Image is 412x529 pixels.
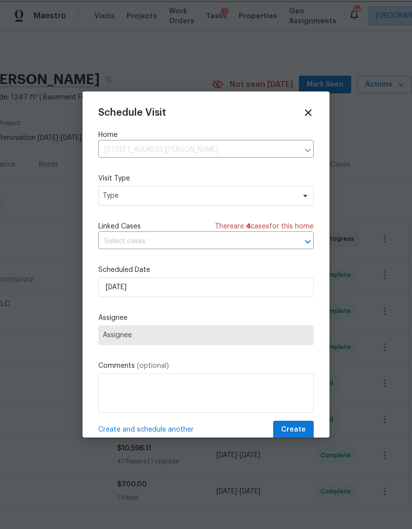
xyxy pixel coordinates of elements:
span: 4 [246,223,250,230]
label: Scheduled Date [98,265,314,275]
label: Home [98,130,314,140]
button: Create [273,421,314,439]
label: Assignee [98,313,314,323]
span: Type [103,191,295,201]
input: M/D/YYYY [98,277,314,297]
span: Create and schedule another [98,425,194,435]
span: Close [303,107,314,118]
input: Select cases [98,234,286,249]
label: Visit Type [98,174,314,183]
input: Enter in an address [98,142,299,158]
span: Create [281,424,306,436]
span: Schedule Visit [98,108,166,118]
span: Linked Cases [98,221,141,231]
span: Assignee [103,331,309,339]
span: There are case s for this home [215,221,314,231]
label: Comments [98,361,314,371]
button: Open [301,235,315,249]
span: (optional) [137,362,169,369]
